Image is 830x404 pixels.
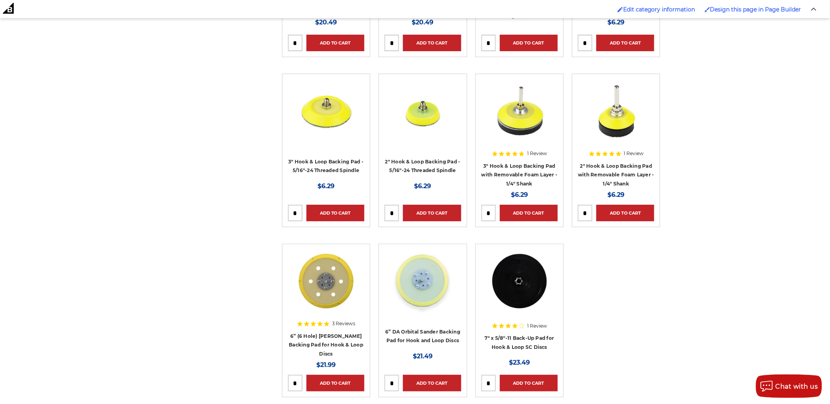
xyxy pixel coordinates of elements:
[578,80,654,156] a: 2-inch yellow sanding pad with black foam layer and versatile 1/4-inch shank/spindle for precisio...
[705,7,710,12] img: Enabled brush for page builder edit.
[306,35,364,51] a: Add to Cart
[776,383,818,390] span: Chat with us
[701,2,805,17] a: Enabled brush for page builder edit. Design this page in Page Builder
[414,182,431,190] span: $6.29
[481,163,558,187] a: 3" Hook & Loop Backing Pad with Removable Foam Layer - 1/4" Shank
[756,374,822,398] button: Chat with us
[585,80,648,143] img: 2-inch yellow sanding pad with black foam layer and versatile 1/4-inch shank/spindle for precisio...
[318,182,334,190] span: $6.29
[413,352,433,360] span: $21.49
[623,6,695,13] span: Edit category information
[596,35,654,51] a: Add to Cart
[608,19,625,26] span: $6.29
[403,375,461,391] a: Add to Cart
[488,80,551,143] img: Close-up of Empire Abrasives 3-inch hook and loop backing pad with a removable foam layer and 1/4...
[403,205,461,221] a: Add to Cart
[315,19,337,26] span: $20.49
[481,80,558,156] a: Close-up of Empire Abrasives 3-inch hook and loop backing pad with a removable foam layer and 1/4...
[288,159,364,174] a: 3" Hook & Loop Backing Pad - 5/16"-24 Threaded Spindle
[578,163,654,187] a: 2" Hook & Loop Backing Pad with Removable Foam Layer - 1/4" Shank
[608,191,625,198] span: $6.29
[511,12,528,20] span: $6.29
[316,361,336,369] span: $21.99
[306,205,364,221] a: Add to Cart
[385,329,460,344] a: 6” DA Orbital Sander Backing Pad for Hook and Loop Discs
[391,80,454,143] img: 2-inch hook and loop backing pad with a 5/16"-24 threaded spindle and tapered edge for precision ...
[403,35,461,51] a: Add to Cart
[618,7,623,12] img: Enabled brush for category edit
[488,250,551,313] img: 7" x 5/8"-11 Back-Up Pad for Hook & Loop SC Discs
[289,333,363,357] a: 6” (6 Hole) [PERSON_NAME] Backing Pad for Hook & Loop Discs
[710,6,801,13] span: Design this page in Page Builder
[384,80,461,156] a: 2-inch hook and loop backing pad with a 5/16"-24 threaded spindle and tapered edge for precision ...
[596,205,654,221] a: Add to Cart
[500,375,558,391] a: Add to Cart
[500,35,558,51] a: Add to Cart
[306,375,364,391] a: Add to Cart
[485,335,554,350] a: 7" x 5/8"-11 Back-Up Pad for Hook & Loop SC Discs
[295,250,358,313] img: 6” (6 Hole) DA Sander Backing Pad for Hook & Loop Discs
[288,80,364,156] a: 3-inch Hook & Loop Backing Pad with 5/16"-24 Threaded Spindle for precise and durable sanding too...
[509,359,530,366] span: $23.49
[811,7,817,11] img: Close Admin Bar
[384,250,461,326] a: 6” DA Orbital Sander Backing Pad for Hook and Loop Discs
[391,250,454,313] img: 6” DA Orbital Sander Backing Pad for Hook and Loop Discs
[295,80,358,143] img: 3-inch Hook & Loop Backing Pad with 5/16"-24 Threaded Spindle for precise and durable sanding too...
[288,250,364,326] a: 6” (6 Hole) DA Sander Backing Pad for Hook & Loop Discs
[527,324,547,328] span: 1 Review
[412,19,434,26] span: $20.49
[500,205,558,221] a: Add to Cart
[385,159,460,174] a: 2" Hook & Loop Backing Pad - 5/16"-24 Threaded Spindle
[614,2,699,17] a: Enabled brush for category edit Edit category information
[511,191,528,198] span: $6.29
[481,250,558,326] a: 7" x 5/8"-11 Back-Up Pad for Hook & Loop SC Discs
